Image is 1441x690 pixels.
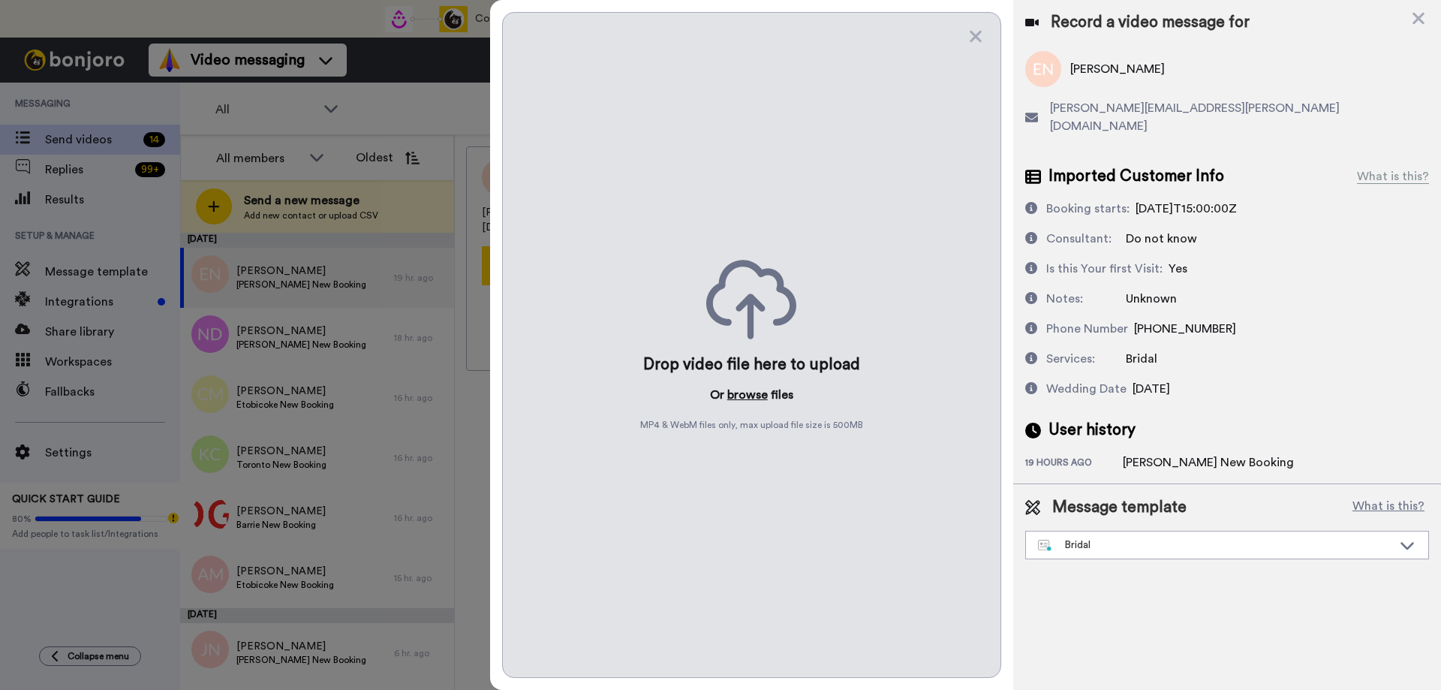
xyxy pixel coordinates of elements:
[640,419,863,431] span: MP4 & WebM files only, max upload file size is 500 MB
[1046,260,1163,278] div: Is this Your first Visit:
[727,386,768,404] button: browse
[1169,263,1187,275] span: Yes
[1038,538,1392,553] div: Bridal
[1136,203,1237,215] span: [DATE]T15:00:00Z
[1357,167,1429,185] div: What is this?
[1126,353,1157,365] span: Bridal
[1123,453,1294,472] div: [PERSON_NAME] New Booking
[1048,165,1224,188] span: Imported Customer Info
[1348,496,1429,519] button: What is this?
[1046,230,1112,248] div: Consultant:
[1048,419,1136,441] span: User history
[1046,320,1128,338] div: Phone Number
[643,354,860,375] div: Drop video file here to upload
[1025,456,1123,472] div: 19 hours ago
[1052,496,1187,519] span: Message template
[710,386,793,404] p: Or files
[1134,323,1236,335] span: [PHONE_NUMBER]
[1133,383,1170,395] span: [DATE]
[1126,233,1197,245] span: Do not know
[1046,350,1095,368] div: Services:
[1126,293,1177,305] span: Unknown
[1046,380,1127,398] div: Wedding Date
[1046,290,1083,308] div: Notes:
[1046,200,1130,218] div: Booking starts:
[1038,540,1052,552] img: nextgen-template.svg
